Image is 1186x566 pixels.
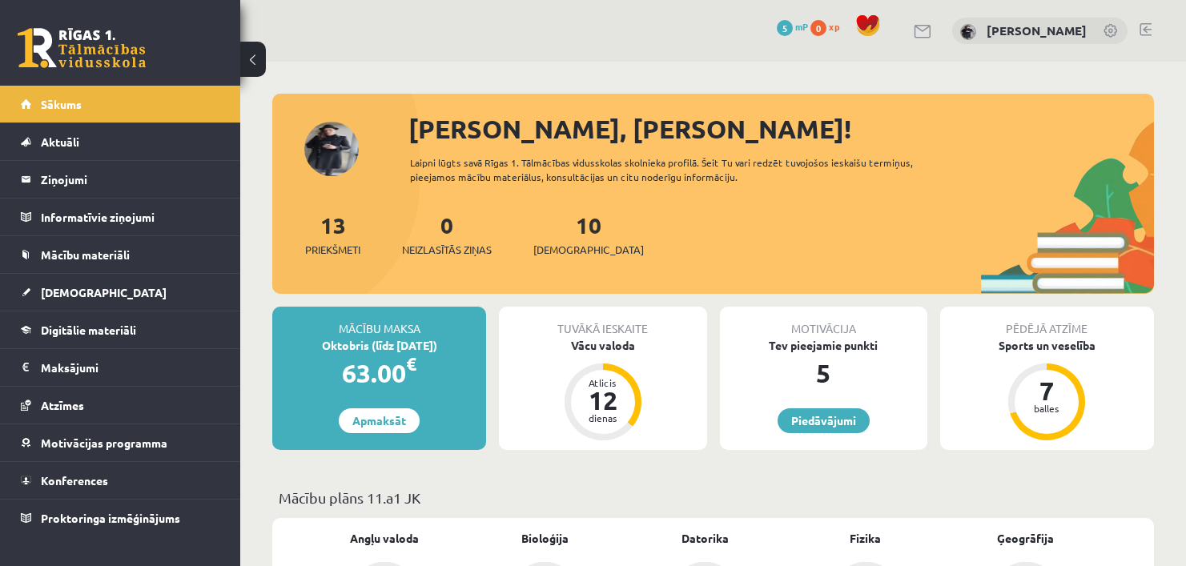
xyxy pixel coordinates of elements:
a: 10[DEMOGRAPHIC_DATA] [533,211,644,258]
div: Laipni lūgts savā Rīgas 1. Tālmācības vidusskolas skolnieka profilā. Šeit Tu vari redzēt tuvojošo... [410,155,939,184]
a: 13Priekšmeti [305,211,360,258]
a: 0Neizlasītās ziņas [402,211,492,258]
a: 5 mP [777,20,808,33]
a: Atzīmes [21,387,220,423]
legend: Maksājumi [41,349,220,386]
a: Piedāvājumi [778,408,870,433]
a: Ziņojumi [21,161,220,198]
a: Informatīvie ziņojumi [21,199,220,235]
a: Ģeogrāfija [997,530,1054,547]
span: Priekšmeti [305,242,360,258]
div: [PERSON_NAME], [PERSON_NAME]! [408,110,1154,148]
span: [DEMOGRAPHIC_DATA] [41,285,167,299]
span: mP [795,20,808,33]
div: 63.00 [272,354,486,392]
span: [DEMOGRAPHIC_DATA] [533,242,644,258]
div: Atlicis [579,378,627,387]
span: 5 [777,20,793,36]
a: Rīgas 1. Tālmācības vidusskola [18,28,146,68]
a: Mācību materiāli [21,236,220,273]
div: Tev pieejamie punkti [720,337,927,354]
span: € [406,352,416,375]
a: Sports un veselība 7 balles [940,337,1154,443]
p: Mācību plāns 11.a1 JK [279,487,1148,508]
a: Maksājumi [21,349,220,386]
a: Bioloģija [521,530,569,547]
div: Oktobris (līdz [DATE]) [272,337,486,354]
div: dienas [579,413,627,423]
legend: Ziņojumi [41,161,220,198]
a: Konferences [21,462,220,499]
a: Angļu valoda [350,530,419,547]
span: Atzīmes [41,398,84,412]
div: 7 [1023,378,1071,403]
span: Motivācijas programma [41,436,167,450]
a: Fizika [850,530,881,547]
a: Apmaksāt [339,408,420,433]
span: Aktuāli [41,134,79,149]
span: Neizlasītās ziņas [402,242,492,258]
a: Sākums [21,86,220,122]
div: 12 [579,387,627,413]
div: 5 [720,354,927,392]
span: Konferences [41,473,108,488]
a: Aktuāli [21,123,220,160]
div: Tuvākā ieskaite [499,307,706,337]
div: Motivācija [720,307,927,337]
div: Vācu valoda [499,337,706,354]
a: Digitālie materiāli [21,311,220,348]
a: Vācu valoda Atlicis 12 dienas [499,337,706,443]
a: Proktoringa izmēģinājums [21,500,220,536]
img: Leo Dalinkevičs [960,24,976,40]
a: Datorika [681,530,729,547]
a: Motivācijas programma [21,424,220,461]
a: 0 xp [810,20,847,33]
span: xp [829,20,839,33]
a: [PERSON_NAME] [987,22,1087,38]
span: Sākums [41,97,82,111]
span: Proktoringa izmēģinājums [41,511,180,525]
legend: Informatīvie ziņojumi [41,199,220,235]
span: Digitālie materiāli [41,323,136,337]
span: Mācību materiāli [41,247,130,262]
span: 0 [810,20,826,36]
a: [DEMOGRAPHIC_DATA] [21,274,220,311]
div: Sports un veselība [940,337,1154,354]
div: Mācību maksa [272,307,486,337]
div: Pēdējā atzīme [940,307,1154,337]
div: balles [1023,403,1071,413]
